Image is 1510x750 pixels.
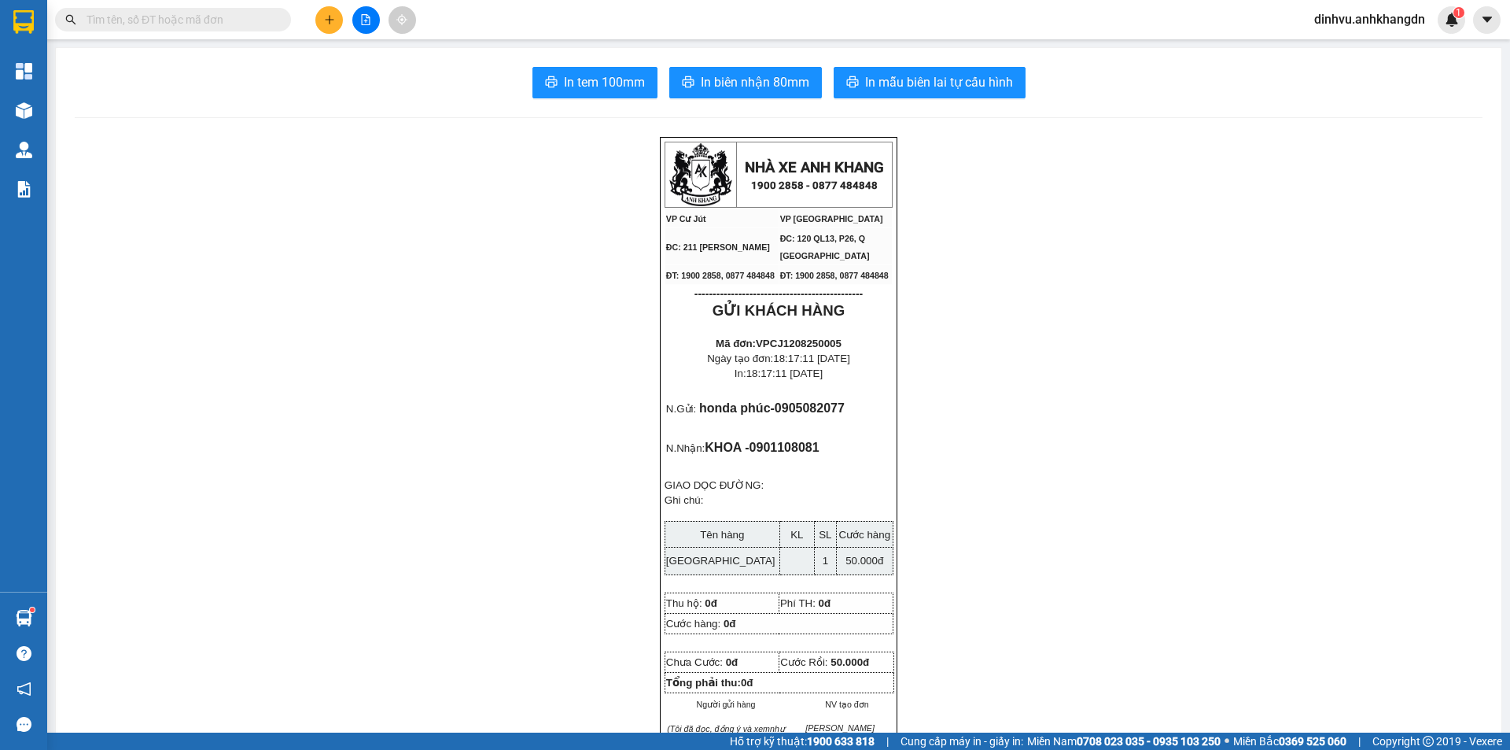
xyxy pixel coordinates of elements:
[845,555,883,567] span: 50.000đ
[666,442,705,454] span: N.Nhận:
[666,677,753,689] strong: Tổng phải thu:
[705,597,717,609] span: 0đ
[1445,13,1459,27] img: icon-new-feature
[666,214,706,224] span: VP Cư Jút
[1225,738,1229,744] span: ⚪️
[823,555,828,567] span: 1
[669,143,732,206] img: logo
[532,67,657,98] button: printerIn tem 100mm
[1453,7,1464,18] sup: 1
[16,181,32,198] img: solution-icon
[666,656,738,668] span: Chưa Cước:
[17,682,31,696] span: notification
[16,63,32,79] img: dashboard-icon
[389,6,416,34] button: aim
[724,618,736,630] span: 0đ
[707,353,850,364] span: Ngày tạo đơn:
[1358,733,1361,750] span: |
[780,271,889,280] span: ĐT: 1900 2858, 0877 484848
[716,338,842,349] strong: Mã đơn:
[819,529,831,541] span: SL
[830,656,869,668] span: 50.000đ
[865,72,1013,92] span: In mẫu biên lai tự cấu hình
[846,76,859,91] span: printer
[1480,13,1494,27] span: caret-down
[780,656,869,668] span: Cước Rồi:
[665,479,764,491] span: GIAO DỌC ĐƯỜNG:
[17,717,31,732] span: message
[726,656,738,668] span: 0đ
[775,401,845,415] span: 0905082077
[713,302,845,319] strong: GỬI KHÁCH HÀNG
[741,677,753,689] span: 0đ
[900,733,1023,750] span: Cung cấp máy in - giấy in:
[676,724,785,746] em: như đã ký, nội dung biên nhận)
[1077,735,1221,748] strong: 0708 023 035 - 0935 103 250
[697,700,756,709] span: Người gửi hàng
[315,6,343,34] button: plus
[667,724,770,733] em: (Tôi đã đọc, đồng ý và xem
[746,368,823,379] span: 18:17:11 [DATE]
[1456,7,1461,18] span: 1
[669,67,822,98] button: printerIn biên nhận 80mm
[751,179,878,191] strong: 1900 2858 - 0877 484848
[694,287,863,300] span: ----------------------------------------------
[838,529,890,541] span: Cước hàng
[65,14,76,25] span: search
[790,529,803,541] span: KL
[16,610,32,626] img: warehouse-icon
[665,494,704,506] span: Ghi chú:
[666,618,720,630] span: Cước hàng:
[773,353,850,364] span: 18:17:11 [DATE]
[700,529,744,541] span: Tên hàng
[666,597,702,609] span: Thu hộ:
[735,368,823,379] span: In:
[805,723,875,733] span: [PERSON_NAME]
[730,733,875,750] span: Hỗ trợ kỹ thuật:
[545,76,558,91] span: printer
[705,441,819,454] span: KHOA -
[1302,9,1438,29] span: dinhvu.anhkhangdn
[701,72,809,92] span: In biên nhận 80mm
[886,733,889,750] span: |
[1473,6,1501,34] button: caret-down
[666,271,775,280] span: ĐT: 1900 2858, 0877 484848
[30,608,35,612] sup: 1
[666,403,696,415] span: N.Gửi:
[324,14,335,25] span: plus
[1233,733,1346,750] span: Miền Bắc
[13,10,34,34] img: logo-vxr
[811,700,868,709] span: NV tạo đơn
[666,242,770,252] span: ĐC: 211 [PERSON_NAME]
[16,102,32,119] img: warehouse-icon
[352,6,380,34] button: file-add
[682,76,694,91] span: printer
[749,441,819,454] span: 0901108081
[564,72,645,92] span: In tem 100mm
[771,401,845,415] span: -
[834,67,1026,98] button: printerIn mẫu biên lai tự cấu hình
[756,338,842,349] span: VPCJ1208250005
[16,142,32,158] img: warehouse-icon
[396,14,407,25] span: aim
[1423,736,1434,747] span: copyright
[666,555,775,567] span: [GEOGRAPHIC_DATA]
[807,735,875,748] strong: 1900 633 818
[699,401,771,415] span: honda phúc
[780,214,883,224] span: VP [GEOGRAPHIC_DATA]
[1027,733,1221,750] span: Miền Nam
[780,234,870,260] span: ĐC: 120 QL13, P26, Q [GEOGRAPHIC_DATA]
[1279,735,1346,748] strong: 0369 525 060
[780,597,816,609] span: Phí TH:
[819,597,831,609] span: 0đ
[745,159,884,176] strong: NHÀ XE ANH KHANG
[360,14,371,25] span: file-add
[87,11,272,28] input: Tìm tên, số ĐT hoặc mã đơn
[17,646,31,661] span: question-circle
